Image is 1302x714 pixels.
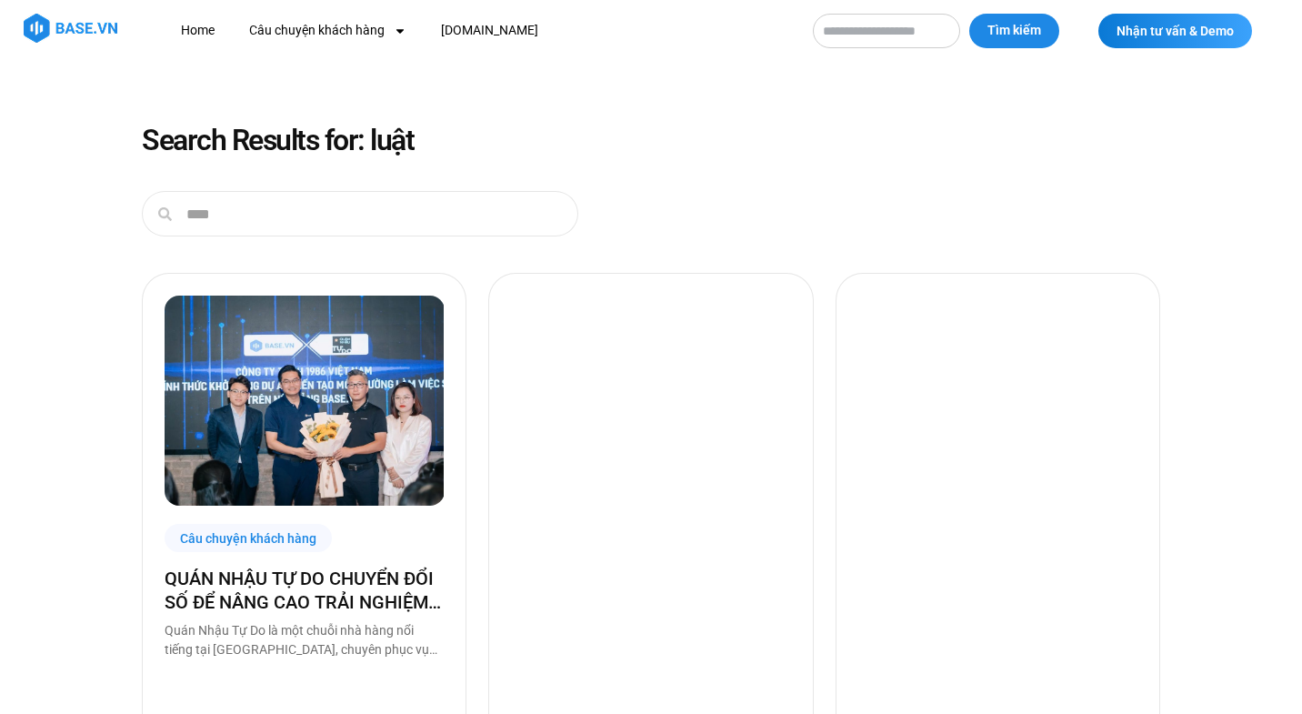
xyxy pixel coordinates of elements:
[969,14,1059,48] button: Tìm kiếm
[165,621,444,659] p: Quán Nhậu Tự Do là một chuỗi nhà hàng nổi tiếng tại [GEOGRAPHIC_DATA], chuyên phục vụ các món nhậ...
[987,22,1041,40] span: Tìm kiếm
[165,567,444,614] a: QUÁN NHẬU TỰ DO CHUYỂN ĐỔI SỐ ĐỂ NÂNG CAO TRẢI NGHIỆM CHO 1000 NHÂN SỰ
[165,524,332,552] div: Câu chuyện khách hàng
[142,126,1160,155] h1: Search Results for: luật
[1098,14,1252,48] a: Nhận tư vấn & Demo
[235,14,420,47] a: Câu chuyện khách hàng
[1117,25,1234,37] span: Nhận tư vấn & Demo
[427,14,552,47] a: [DOMAIN_NAME]
[167,14,228,47] a: Home
[167,14,795,47] nav: Menu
